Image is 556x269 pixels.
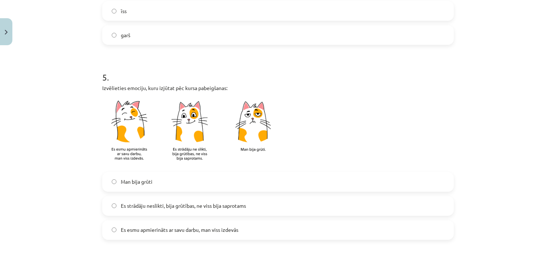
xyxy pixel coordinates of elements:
h1: 5 . [102,59,454,82]
span: īss [121,7,127,15]
span: Es strādāju neslikti, bija grūtības, ne viss bija saprotams [121,202,246,210]
span: Man bija grūti [121,178,152,186]
img: icon-close-lesson-0947bae3869378f0d4975bcd49f059093ad1ed9edebbc8119c70593378902aed.svg [5,30,8,35]
input: Es esmu apmierināts ar savu darbu, man viss izdevās [112,227,116,232]
p: Izvēlieties emociju, kuru izjūtat pēc kursa pabeigšanas: [102,84,454,92]
input: Man bija grūti [112,179,116,184]
input: īss [112,9,116,13]
span: garš [121,31,130,39]
span: Es esmu apmierināts ar savu darbu, man viss izdevās [121,226,238,234]
input: Es strādāju neslikti, bija grūtības, ne viss bija saprotams [112,203,116,208]
input: garš [112,33,116,38]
